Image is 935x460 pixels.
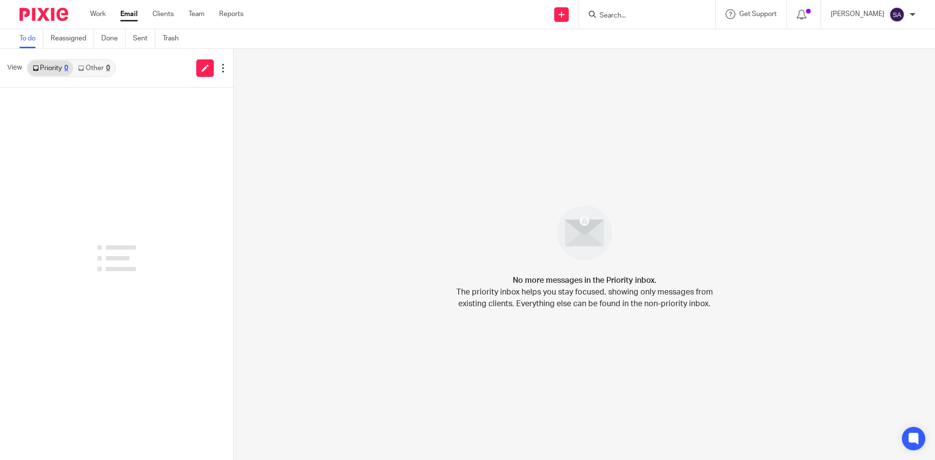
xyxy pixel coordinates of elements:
a: To do [19,29,43,48]
span: View [7,63,22,73]
a: Priority0 [28,60,73,76]
a: Trash [163,29,186,48]
a: Done [101,29,126,48]
a: Work [90,9,106,19]
a: Sent [133,29,155,48]
a: Email [120,9,138,19]
img: svg%3E [889,7,905,22]
span: Get Support [739,11,777,18]
div: 0 [64,65,68,72]
a: Reassigned [51,29,94,48]
a: Reports [219,9,243,19]
img: Pixie [19,8,68,21]
p: The priority inbox helps you stay focused, showing only messages from existing clients. Everythin... [455,286,713,310]
img: image [551,199,618,267]
a: Clients [152,9,174,19]
input: Search [598,12,686,20]
a: Other0 [73,60,114,76]
p: [PERSON_NAME] [831,9,884,19]
a: Team [188,9,205,19]
div: 0 [106,65,110,72]
h4: No more messages in the Priority inbox. [513,275,656,286]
